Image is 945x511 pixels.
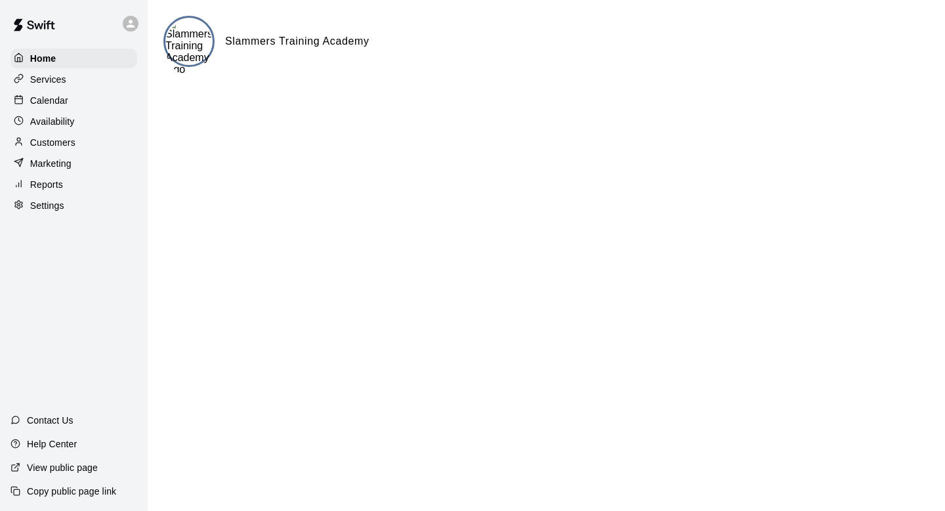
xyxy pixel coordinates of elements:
p: Reports [30,178,63,191]
a: Marketing [10,154,137,173]
p: Marketing [30,157,72,170]
p: Services [30,73,66,86]
p: Customers [30,136,75,149]
img: Slammers Training Academy logo [165,18,213,76]
a: Calendar [10,91,137,110]
p: Help Center [27,437,77,451]
p: Settings [30,199,64,212]
p: View public page [27,461,98,474]
p: Availability [30,115,75,128]
a: Customers [10,133,137,152]
a: Home [10,49,137,68]
a: Settings [10,196,137,215]
a: Availability [10,112,137,131]
p: Calendar [30,94,68,107]
p: Contact Us [27,414,73,427]
a: Reports [10,175,137,194]
p: Home [30,52,56,65]
h6: Slammers Training Academy [225,33,369,50]
a: Services [10,70,137,89]
p: Copy public page link [27,485,116,498]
